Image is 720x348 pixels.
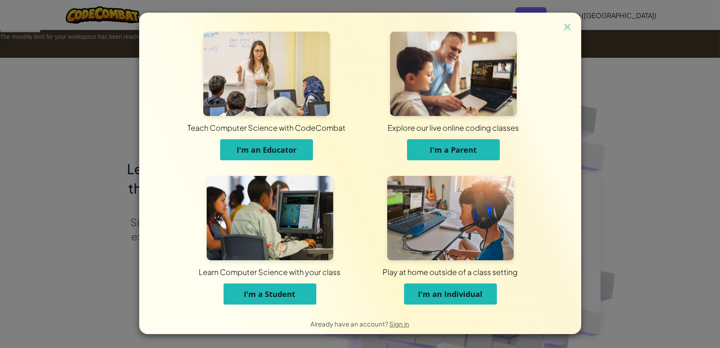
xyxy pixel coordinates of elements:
div: Explore our live online coding classes [237,122,671,133]
img: For Individuals [387,176,514,260]
img: close icon [562,21,573,34]
span: Already have an account? [311,320,390,328]
span: I'm an Educator [237,145,297,155]
span: I'm a Student [244,289,296,299]
span: I'm an Individual [418,289,483,299]
button: I'm a Parent [407,139,500,160]
img: For Educators [203,32,330,116]
button: I'm an Educator [220,139,313,160]
span: I'm a Parent [430,145,477,155]
img: For Students [207,176,333,260]
button: I'm a Student [224,283,316,305]
img: For Parents [390,32,517,116]
a: Sign in [390,320,410,328]
div: Play at home outside of a class setting [243,267,658,277]
button: I'm an Individual [404,283,497,305]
